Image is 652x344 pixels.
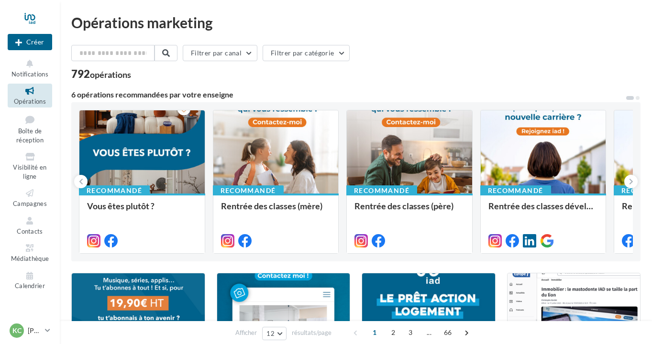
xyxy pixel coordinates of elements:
a: Boîte de réception [8,111,52,146]
button: Notifications [8,56,52,80]
a: Visibilité en ligne [8,150,52,182]
div: Rentrée des classes (père) [354,201,464,220]
span: Médiathèque [11,255,49,262]
button: Créer [8,34,52,50]
div: Recommandé [213,185,284,196]
span: 2 [386,325,401,340]
span: 3 [403,325,418,340]
div: Recommandé [79,185,150,196]
div: 792 [71,69,131,79]
button: Filtrer par catégorie [263,45,350,61]
span: 12 [266,330,275,337]
span: Contacts [17,227,43,235]
a: KC [PERSON_NAME] [8,322,52,340]
span: résultats/page [292,328,332,337]
div: Rentrée des classes (mère) [221,201,331,220]
a: Campagnes [8,186,52,209]
button: 12 [262,327,287,340]
span: ... [421,325,437,340]
div: Recommandé [480,185,551,196]
span: Opérations [14,97,46,105]
span: Notifications [11,70,48,78]
div: 6 opérations recommandées par votre enseigne [71,91,625,98]
a: Médiathèque [8,241,52,264]
a: Contacts [8,214,52,237]
div: Vous êtes plutôt ? [87,201,197,220]
span: Campagnes [13,200,47,207]
span: Boîte de réception [16,127,44,144]
span: Calendrier [15,282,45,290]
div: Recommandé [346,185,417,196]
a: Opérations [8,84,52,107]
div: opérations [90,70,131,79]
span: KC [12,326,22,335]
div: Opérations marketing [71,15,641,30]
span: Visibilité en ligne [13,163,46,180]
span: 66 [440,325,456,340]
div: Nouvelle campagne [8,34,52,50]
span: Afficher [235,328,257,337]
p: [PERSON_NAME] [28,326,41,335]
div: Rentrée des classes développement (conseillère) [488,201,598,220]
button: Filtrer par canal [183,45,257,61]
span: 1 [367,325,382,340]
a: Calendrier [8,269,52,292]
